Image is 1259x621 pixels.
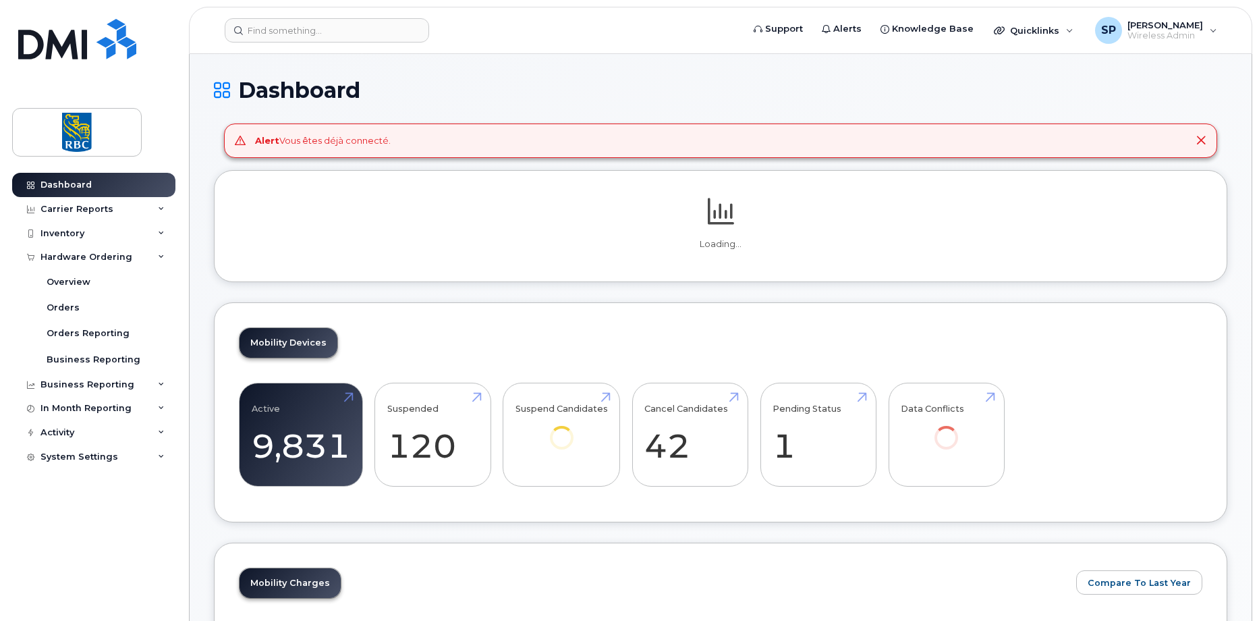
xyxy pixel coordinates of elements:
[239,238,1202,250] p: Loading...
[901,390,992,468] a: Data Conflicts
[515,390,608,468] a: Suspend Candidates
[255,135,279,146] strong: Alert
[644,390,735,479] a: Cancel Candidates 42
[214,78,1227,102] h1: Dashboard
[240,568,341,598] a: Mobility Charges
[255,134,391,147] div: Vous êtes déjà connecté.
[240,328,337,358] a: Mobility Devices
[1088,576,1191,589] span: Compare To Last Year
[387,390,478,479] a: Suspended 120
[1076,570,1202,595] button: Compare To Last Year
[252,390,350,479] a: Active 9,831
[773,390,864,479] a: Pending Status 1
